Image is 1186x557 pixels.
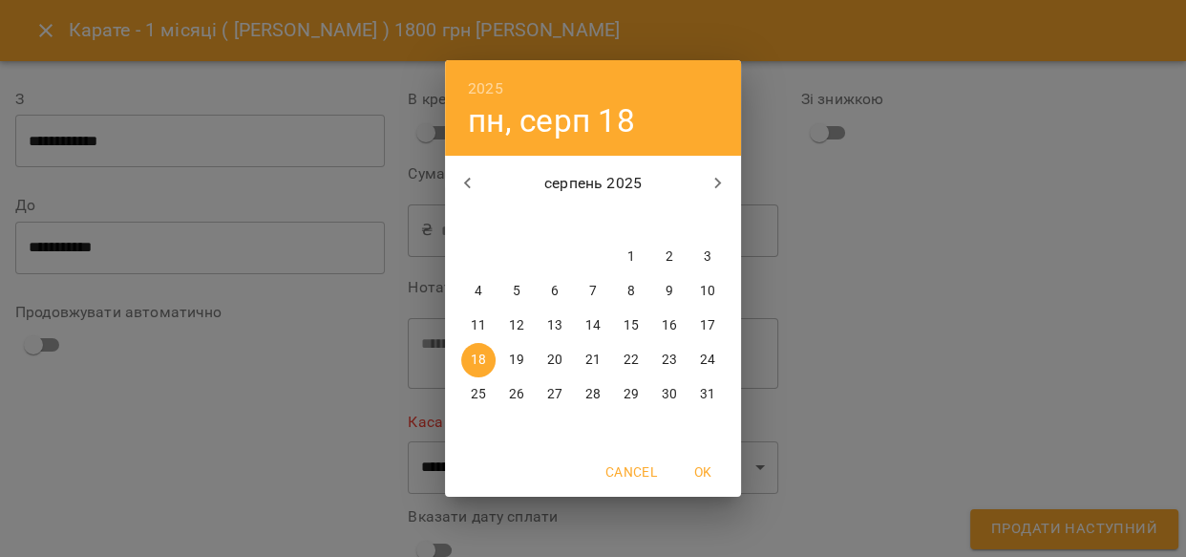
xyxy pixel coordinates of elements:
button: 19 [499,343,534,377]
p: 10 [700,282,715,301]
p: 6 [551,282,559,301]
p: 22 [624,351,639,370]
button: пн, серп 18 [468,101,635,140]
button: 17 [690,309,725,343]
p: 16 [662,316,677,335]
button: 8 [614,274,648,309]
button: 2 [652,240,687,274]
button: 5 [499,274,534,309]
button: 26 [499,377,534,412]
button: 10 [690,274,725,309]
button: 14 [576,309,610,343]
p: 3 [704,247,711,267]
button: 4 [461,274,496,309]
button: 9 [652,274,687,309]
button: 20 [538,343,572,377]
button: 15 [614,309,648,343]
button: 12 [499,309,534,343]
span: ср [538,211,572,230]
span: чт [576,211,610,230]
button: 27 [538,377,572,412]
span: сб [652,211,687,230]
p: 4 [475,282,482,301]
span: OK [680,461,726,483]
p: 26 [509,385,524,404]
p: 15 [624,316,639,335]
p: 17 [700,316,715,335]
p: 11 [471,316,486,335]
p: 30 [662,385,677,404]
span: пн [461,211,496,230]
button: 3 [690,240,725,274]
button: 1 [614,240,648,274]
button: Cancel [598,455,665,489]
button: OK [672,455,733,489]
p: 8 [627,282,635,301]
span: вт [499,211,534,230]
span: пт [614,211,648,230]
p: 25 [471,385,486,404]
button: 7 [576,274,610,309]
button: 29 [614,377,648,412]
button: 30 [652,377,687,412]
button: 13 [538,309,572,343]
p: 28 [585,385,601,404]
p: 23 [662,351,677,370]
p: 2 [666,247,673,267]
p: 12 [509,316,524,335]
p: 9 [666,282,673,301]
button: 2025 [468,75,503,102]
button: 24 [690,343,725,377]
button: 11 [461,309,496,343]
p: 21 [585,351,601,370]
button: 18 [461,343,496,377]
button: 22 [614,343,648,377]
button: 21 [576,343,610,377]
p: 31 [700,385,715,404]
p: 29 [624,385,639,404]
button: 25 [461,377,496,412]
p: 7 [589,282,597,301]
span: Cancel [605,461,657,483]
p: серпень 2025 [491,172,696,195]
span: нд [690,211,725,230]
button: 31 [690,377,725,412]
p: 24 [700,351,715,370]
p: 13 [547,316,562,335]
button: 28 [576,377,610,412]
button: 16 [652,309,687,343]
p: 19 [509,351,524,370]
p: 20 [547,351,562,370]
p: 14 [585,316,601,335]
p: 27 [547,385,562,404]
button: 6 [538,274,572,309]
p: 18 [471,351,486,370]
button: 23 [652,343,687,377]
p: 5 [513,282,520,301]
p: 1 [627,247,635,267]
